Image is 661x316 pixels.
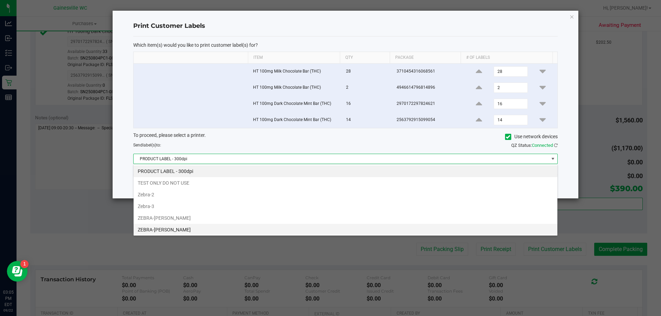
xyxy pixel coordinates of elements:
th: Qty [340,52,390,64]
p: Which item(s) would you like to print customer label(s) for? [133,42,558,48]
td: 2 [342,80,392,96]
td: HT 100mg Milk Chocolate Bar (THC) [249,64,342,80]
div: To proceed, please select a printer. [128,132,563,142]
td: 16 [342,96,392,112]
li: PRODUCT LABEL - 300dpi [134,165,557,177]
td: HT 100mg Milk Chocolate Bar (THC) [249,80,342,96]
li: TEST ONLY DO NOT USE [134,177,557,189]
td: 4946614796814896 [392,80,464,96]
iframe: Resource center [7,261,28,282]
td: 3710454316068561 [392,64,464,80]
td: 2970172297824621 [392,96,464,112]
td: 28 [342,64,392,80]
span: Connected [532,143,553,148]
span: label(s) [143,143,156,148]
iframe: Resource center unread badge [20,260,29,268]
th: # of labels [461,52,553,64]
label: Use network devices [505,133,558,140]
li: Zebra-2 [134,189,557,200]
span: PRODUCT LABEL - 300dpi [134,154,549,164]
span: Send to: [133,143,161,148]
span: QZ Status: [511,143,558,148]
th: Item [248,52,340,64]
td: HT 100mg Dark Chocolate Mint Bar (THC) [249,112,342,128]
li: Zebra-3 [134,200,557,212]
h4: Print Customer Labels [133,22,558,31]
td: HT 100mg Dark Chocolate Mint Bar (THC) [249,96,342,112]
td: 14 [342,112,392,128]
th: Package [390,52,461,64]
li: ZEBRA-[PERSON_NAME] [134,224,557,236]
li: ZEBRA-[PERSON_NAME] [134,212,557,224]
td: 2563792915099054 [392,112,464,128]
